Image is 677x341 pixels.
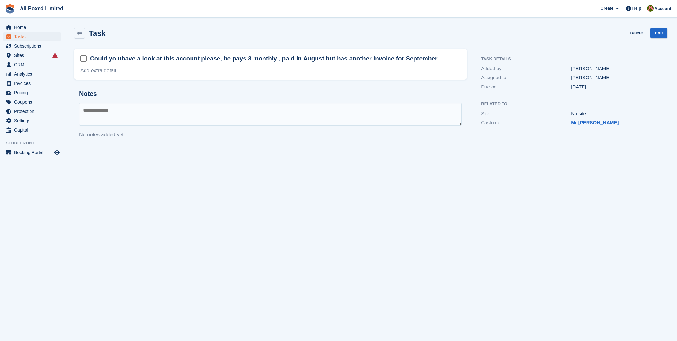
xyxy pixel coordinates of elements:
[630,28,643,38] a: Delete
[3,79,61,88] a: menu
[14,107,53,116] span: Protection
[17,3,66,14] a: All Boxed Limited
[481,57,661,61] h2: Task Details
[53,149,61,156] a: Preview store
[3,116,61,125] a: menu
[14,148,53,157] span: Booking Portal
[3,88,61,97] a: menu
[481,74,571,81] div: Assigned to
[14,79,53,88] span: Invoices
[79,90,462,97] h2: Notes
[14,23,53,32] span: Home
[79,132,124,137] span: No notes added yet
[14,41,53,51] span: Subscriptions
[3,51,61,60] a: menu
[90,54,437,63] h2: Could yo uhave a look at this account please, he pays 3 monthly , paid in August but has another ...
[52,53,58,58] i: Smart entry sync failures have occurred
[14,116,53,125] span: Settings
[3,148,61,157] a: menu
[481,102,661,106] h2: Related to
[655,5,671,12] span: Account
[3,23,61,32] a: menu
[481,65,571,72] div: Added by
[3,125,61,134] a: menu
[14,51,53,60] span: Sites
[14,88,53,97] span: Pricing
[481,110,571,117] div: Site
[3,32,61,41] a: menu
[3,107,61,116] a: menu
[3,69,61,78] a: menu
[14,97,53,106] span: Coupons
[647,5,654,12] img: Sharon Hawkins
[89,29,106,38] h2: Task
[571,65,661,72] div: [PERSON_NAME]
[632,5,641,12] span: Help
[14,32,53,41] span: Tasks
[3,41,61,51] a: menu
[571,120,619,125] a: Mr [PERSON_NAME]
[14,125,53,134] span: Capital
[601,5,613,12] span: Create
[481,119,571,126] div: Customer
[14,69,53,78] span: Analytics
[571,110,661,117] div: No site
[571,74,661,81] div: [PERSON_NAME]
[571,83,661,91] div: [DATE]
[80,68,120,73] a: Add extra detail...
[5,4,15,14] img: stora-icon-8386f47178a22dfd0bd8f6a31ec36ba5ce8667c1dd55bd0f319d3a0aa187defe.svg
[3,60,61,69] a: menu
[481,83,571,91] div: Due on
[6,140,64,146] span: Storefront
[3,97,61,106] a: menu
[650,28,667,38] a: Edit
[14,60,53,69] span: CRM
